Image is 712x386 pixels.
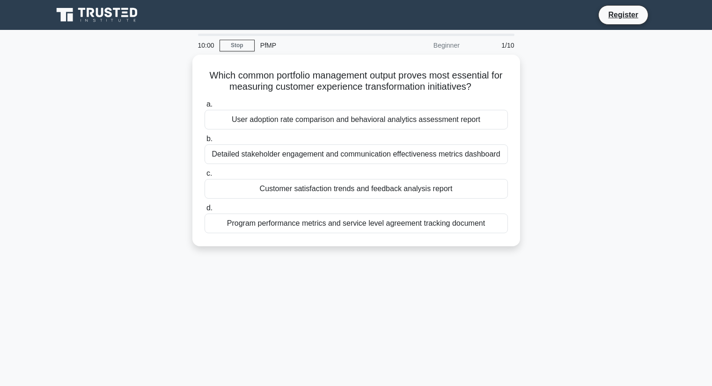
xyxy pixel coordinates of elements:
div: Program performance metrics and service level agreement tracking document [205,214,508,233]
span: c. [206,169,212,177]
span: a. [206,100,213,108]
h5: Which common portfolio management output proves most essential for measuring customer experience ... [204,70,509,93]
div: Customer satisfaction trends and feedback analysis report [205,179,508,199]
div: Beginner [383,36,465,55]
a: Stop [220,40,255,51]
div: PfMP [255,36,383,55]
a: Register [602,9,644,21]
div: User adoption rate comparison and behavioral analytics assessment report [205,110,508,129]
span: d. [206,204,213,212]
div: Detailed stakeholder engagement and communication effectiveness metrics dashboard [205,144,508,164]
div: 1/10 [465,36,520,55]
span: b. [206,135,213,143]
div: 10:00 [192,36,220,55]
